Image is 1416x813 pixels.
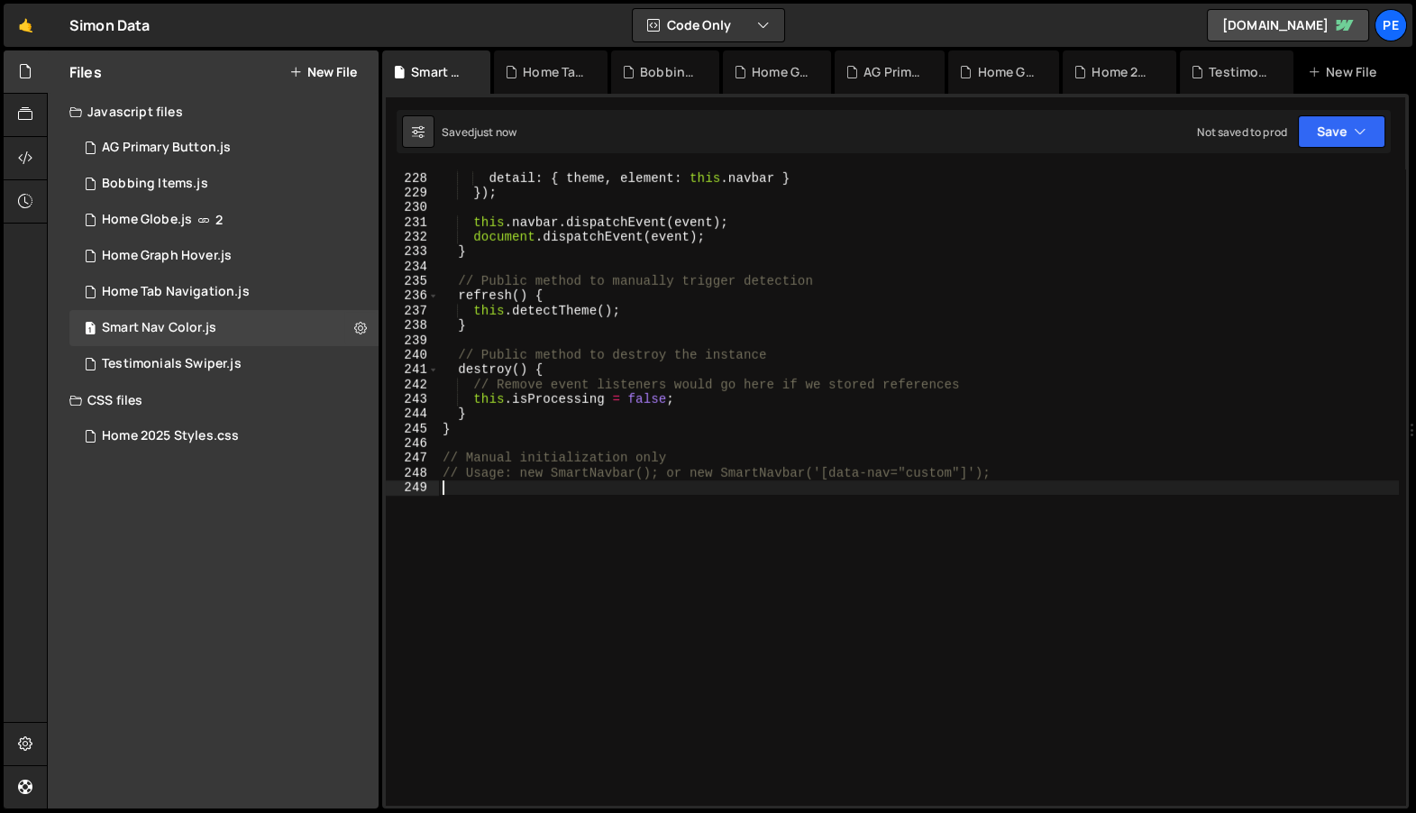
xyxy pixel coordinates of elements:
[977,63,1037,81] div: Home Graph Hover.js
[4,4,48,47] a: 🤙
[442,124,516,140] div: Saved
[633,9,784,41] button: Code Only
[386,200,439,215] div: 230
[69,62,102,82] h2: Files
[386,406,439,421] div: 244
[386,480,439,495] div: 249
[102,428,239,444] div: Home 2025 Styles.css
[1298,115,1385,148] button: Save
[69,14,151,36] div: Simon Data
[69,274,379,310] div: 16753/46062.js
[102,176,208,192] div: Bobbing Items.js
[289,65,357,79] button: New File
[1308,63,1384,81] div: New File
[1207,9,1369,41] a: [DOMAIN_NAME]
[1092,63,1155,81] div: Home 2025 Styles.css
[640,63,698,81] div: Bobbing Items.js
[863,63,923,81] div: AG Primary Button.js
[386,304,439,318] div: 237
[474,124,516,140] div: just now
[386,288,439,303] div: 236
[386,186,439,200] div: 229
[102,248,232,264] div: Home Graph Hover.js
[386,244,439,259] div: 233
[386,362,439,377] div: 241
[69,166,379,202] div: 16753/46060.js
[386,348,439,362] div: 240
[386,378,439,392] div: 242
[386,422,439,436] div: 245
[69,346,379,382] div: 16753/45792.js
[69,238,379,274] div: 16753/45758.js
[102,212,192,228] div: Home Globe.js
[386,215,439,230] div: 231
[386,260,439,274] div: 234
[523,63,586,81] div: Home Tab Navigation.js
[1197,124,1287,140] div: Not saved to prod
[102,320,216,336] div: Smart Nav Color.js
[48,94,379,130] div: Javascript files
[102,284,250,300] div: Home Tab Navigation.js
[69,202,379,238] div: 16753/46016.js
[386,318,439,333] div: 238
[411,63,469,81] div: Smart Nav Color.js
[386,451,439,465] div: 247
[1375,9,1407,41] a: Pe
[1209,63,1272,81] div: Testimonials Swiper.js
[102,356,242,372] div: Testimonials Swiper.js
[752,63,809,81] div: Home Globe.js
[69,130,379,166] div: 16753/45990.js
[102,140,231,156] div: AG Primary Button.js
[386,392,439,406] div: 243
[215,213,223,227] span: 2
[48,382,379,418] div: CSS files
[386,274,439,288] div: 235
[69,310,379,346] div: 16753/46074.js
[69,418,379,454] div: 16753/45793.css
[386,230,439,244] div: 232
[386,171,439,186] div: 228
[85,323,96,337] span: 1
[386,466,439,480] div: 248
[386,436,439,451] div: 246
[386,333,439,348] div: 239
